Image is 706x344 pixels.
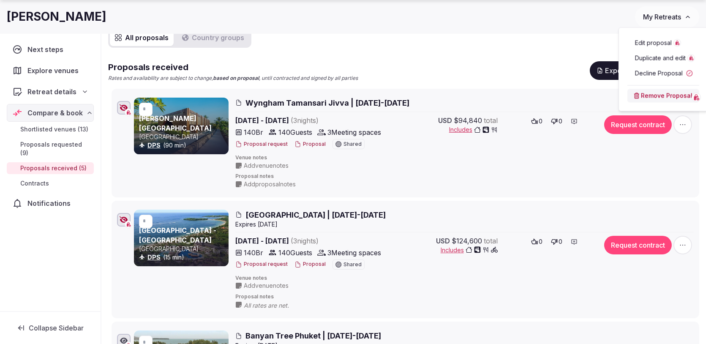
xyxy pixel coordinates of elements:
[147,142,161,149] a: DPS
[244,281,289,290] span: Add venue notes
[20,125,88,134] span: Shortlisted venues (13)
[627,89,699,102] button: Remove Proposal
[7,8,106,25] h1: [PERSON_NAME]
[291,237,319,245] span: ( 3 night s )
[291,116,319,125] span: ( 3 night s )
[635,38,672,47] span: Edit proposal
[235,261,288,268] button: Proposal request
[27,44,67,55] span: Next steps
[177,29,250,46] button: Country groups
[235,154,694,161] span: Venue notes
[7,123,94,135] a: Shortlisted venues (13)
[244,301,306,310] span: All rates are net.
[244,161,289,170] span: Add venue notes
[27,198,74,208] span: Notifications
[327,127,381,137] span: 3 Meeting spaces
[245,210,386,220] span: [GEOGRAPHIC_DATA] | [DATE]-[DATE]
[235,293,694,300] span: Proposal notes
[7,319,94,337] button: Collapse Sidebar
[7,62,94,79] a: Explore venues
[294,261,326,268] button: Proposal
[7,177,94,189] a: Contracts
[635,54,686,62] span: Duplicate and edit
[7,162,94,174] a: Proposals received (5)
[245,330,381,341] span: Banyan Tree Phuket | [DATE]-[DATE]
[235,275,694,282] span: Venue notes
[245,98,409,108] span: Wyngham Tamansari Jivva | [DATE]-[DATE]
[327,248,381,258] span: 3 Meeting spaces
[438,115,452,126] span: USD
[244,180,296,188] span: Add proposal notes
[235,220,694,229] div: Expire s [DATE]
[235,236,384,246] span: [DATE] - [DATE]
[590,61,699,80] button: Export shortlist & proposals
[235,115,384,126] span: [DATE] - [DATE]
[29,324,84,332] span: Collapse Sidebar
[139,114,212,132] a: [PERSON_NAME][GEOGRAPHIC_DATA]
[452,236,482,246] span: $124,600
[139,226,216,244] a: [GEOGRAPHIC_DATA] - [GEOGRAPHIC_DATA]
[449,126,498,134] button: Includes
[604,115,672,134] button: Request contract
[27,87,76,97] span: Retreat details
[7,139,94,159] a: Proposals requested (9)
[343,262,362,267] span: Shared
[627,66,699,80] button: Decline Proposal
[539,238,542,246] span: 0
[604,236,672,254] button: Request contract
[529,115,545,127] button: 0
[139,133,227,141] p: [GEOGRAPHIC_DATA]
[139,245,227,253] p: [GEOGRAPHIC_DATA]
[643,13,681,21] span: My Retreats
[484,236,498,246] span: total
[529,236,545,248] button: 0
[635,54,695,62] button: Duplicate and edit
[7,194,94,212] a: Notifications
[244,127,263,137] span: 140 Br
[20,164,87,172] span: Proposals received (5)
[294,141,326,148] button: Proposal
[278,248,312,258] span: 140 Guests
[108,61,358,73] h2: Proposals received
[244,248,263,258] span: 140 Br
[27,108,83,118] span: Compare & book
[548,236,565,248] button: 0
[108,75,358,82] p: Rates and availability are subject to change, , until contracted and signed by all parties
[213,75,259,81] strong: based on proposal
[235,141,288,148] button: Proposal request
[235,173,694,180] span: Proposal notes
[548,115,565,127] button: 0
[436,236,450,246] span: USD
[454,115,482,126] span: $94,840
[539,117,542,126] span: 0
[20,179,49,188] span: Contracts
[343,142,362,147] span: Shared
[20,140,90,157] span: Proposals requested (9)
[110,29,174,46] button: All proposals
[559,117,562,126] span: 0
[147,254,161,261] a: DPS
[139,141,227,150] div: (90 min)
[559,238,562,246] span: 0
[635,6,699,27] button: My Retreats
[278,127,312,137] span: 140 Guests
[139,253,227,262] div: (15 min)
[27,66,82,76] span: Explore venues
[441,246,498,254] button: Includes
[484,115,498,126] span: total
[7,41,94,58] a: Next steps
